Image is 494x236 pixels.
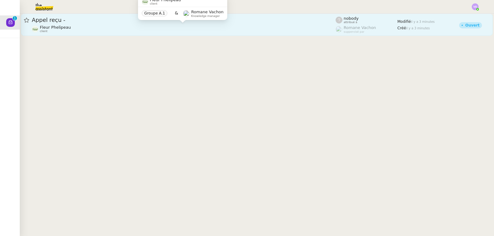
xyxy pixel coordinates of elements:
[40,25,71,30] span: Fleur Phelipeau
[465,23,479,27] div: Ouvert
[397,19,411,24] span: Modifié
[191,10,224,14] span: Romane Vachon
[142,10,167,16] nz-tag: Groupe A.1
[397,26,406,30] span: Créé
[336,25,397,33] app-user-label: suppervisé par
[14,16,16,22] p: 1
[183,10,224,18] app-user-label: Knowledge manager
[344,25,376,30] span: Romane Vachon
[191,14,220,18] span: Knowledge manager
[344,21,357,24] span: attribué à
[344,16,358,21] span: nobody
[40,30,48,33] span: client
[150,2,157,6] span: client
[183,10,190,17] img: users%2FyQfMwtYgTqhRP2YHWHmG2s2LYaD3%2Favatar%2Fprofile-pic.png
[336,26,342,33] img: users%2FyQfMwtYgTqhRP2YHWHmG2s2LYaD3%2Favatar%2Fprofile-pic.png
[175,10,178,18] span: &
[32,17,336,23] span: Appel reçu -
[344,30,364,34] span: suppervisé par
[32,26,39,32] img: 7f9b6497-4ade-4d5b-ae17-2cbe23708554
[13,16,17,20] nz-badge-sup: 1
[406,27,430,30] span: il y a 3 minutes
[472,3,479,10] img: svg
[336,16,397,24] app-user-label: attribué à
[32,25,336,33] app-user-detailed-label: client
[411,20,435,23] span: il y a 3 minutes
